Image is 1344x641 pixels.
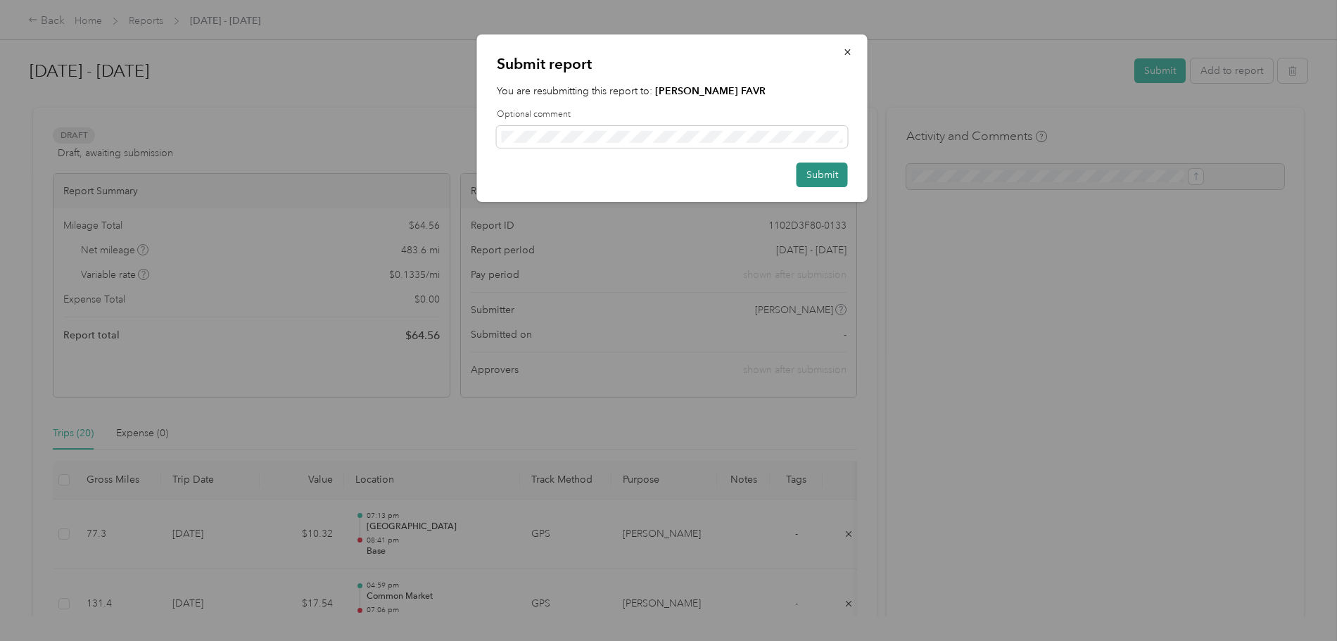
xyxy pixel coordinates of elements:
p: You are resubmitting this report to: [497,84,848,99]
strong: [PERSON_NAME] FAVR [655,85,766,97]
iframe: Everlance-gr Chat Button Frame [1265,562,1344,641]
p: Submit report [497,54,848,74]
label: Optional comment [497,108,848,121]
button: Submit [797,163,848,187]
